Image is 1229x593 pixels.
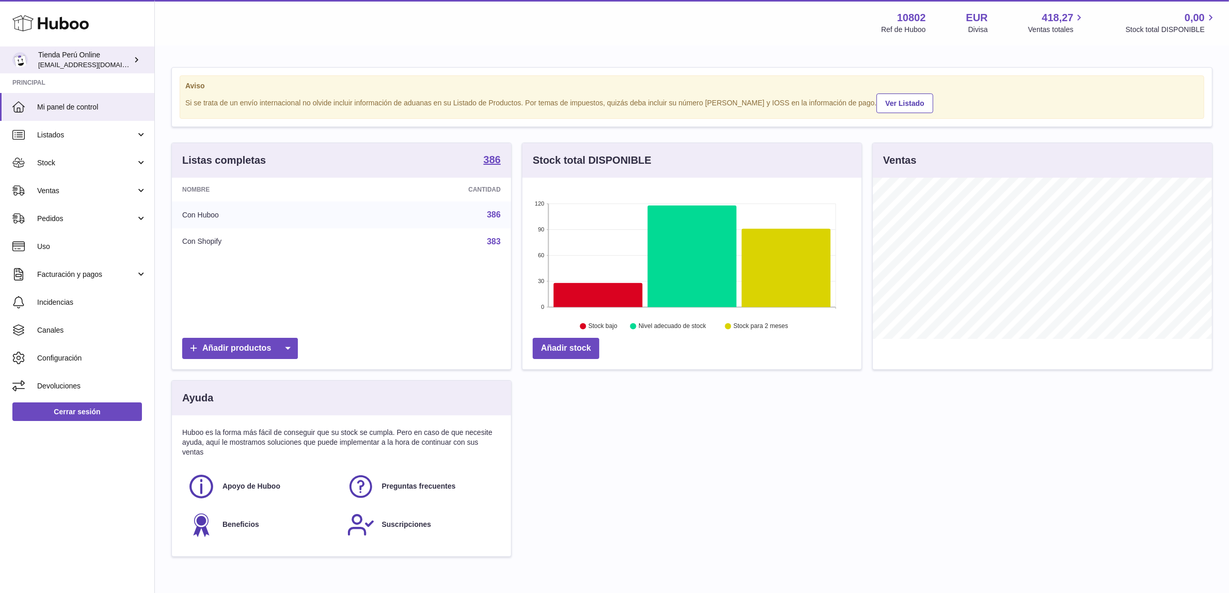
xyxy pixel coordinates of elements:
img: internalAdmin-10802@internal.huboo.com [12,52,28,68]
text: 60 [538,252,544,258]
span: Stock total DISPONIBLE [1126,25,1217,35]
text: Nivel adecuado de stock [639,323,707,330]
span: Listados [37,130,136,140]
span: 0,00 [1185,11,1205,25]
span: Mi panel de control [37,102,147,112]
span: Beneficios [222,520,259,529]
div: Ref de Huboo [881,25,925,35]
text: 30 [538,278,544,284]
span: Ventas [37,186,136,196]
span: Uso [37,242,147,252]
h3: Stock total DISPONIBLE [533,153,651,167]
text: 120 [535,200,544,207]
a: 386 [487,210,501,219]
span: Suscripciones [382,520,432,529]
td: Con Shopify [172,228,352,255]
div: Tienda Perú Online [38,50,131,70]
text: 0 [541,304,544,310]
span: Preguntas frecuentes [382,481,456,491]
span: Configuración [37,353,147,363]
td: Con Huboo [172,201,352,228]
span: [EMAIL_ADDRESS][DOMAIN_NAME] [38,60,152,69]
div: Divisa [968,25,988,35]
th: Nombre [172,178,352,201]
a: Cerrar sesión [12,402,142,421]
text: 90 [538,226,544,232]
div: Si se trata de un envío internacional no olvide incluir información de aduanas en su Listado de P... [185,92,1199,113]
h3: Ayuda [182,391,213,405]
span: Apoyo de Huboo [222,481,280,491]
a: Suscripciones [347,511,496,539]
span: 418,27 [1042,11,1074,25]
a: Preguntas frecuentes [347,473,496,501]
strong: 386 [484,154,501,165]
h3: Ventas [883,153,916,167]
h3: Listas completas [182,153,266,167]
span: Devoluciones [37,381,147,391]
p: Huboo es la forma más fácil de conseguir que su stock se cumpla. Pero en caso de que necesite ayu... [182,428,501,457]
span: Incidencias [37,298,147,307]
text: Stock bajo [588,323,617,330]
strong: EUR [966,11,988,25]
th: Cantidad [352,178,511,201]
a: Añadir stock [533,338,599,359]
span: Ventas totales [1028,25,1086,35]
a: Beneficios [187,511,337,539]
a: Añadir productos [182,338,298,359]
span: Pedidos [37,214,136,224]
span: Stock [37,158,136,168]
a: 386 [484,154,501,167]
strong: Aviso [185,81,1199,91]
a: Ver Listado [876,93,933,113]
a: 418,27 Ventas totales [1028,11,1086,35]
span: Canales [37,325,147,335]
a: 0,00 Stock total DISPONIBLE [1126,11,1217,35]
a: 383 [487,237,501,246]
span: Facturación y pagos [37,270,136,279]
text: Stock para 2 meses [733,323,788,330]
strong: 10802 [897,11,926,25]
a: Apoyo de Huboo [187,473,337,501]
